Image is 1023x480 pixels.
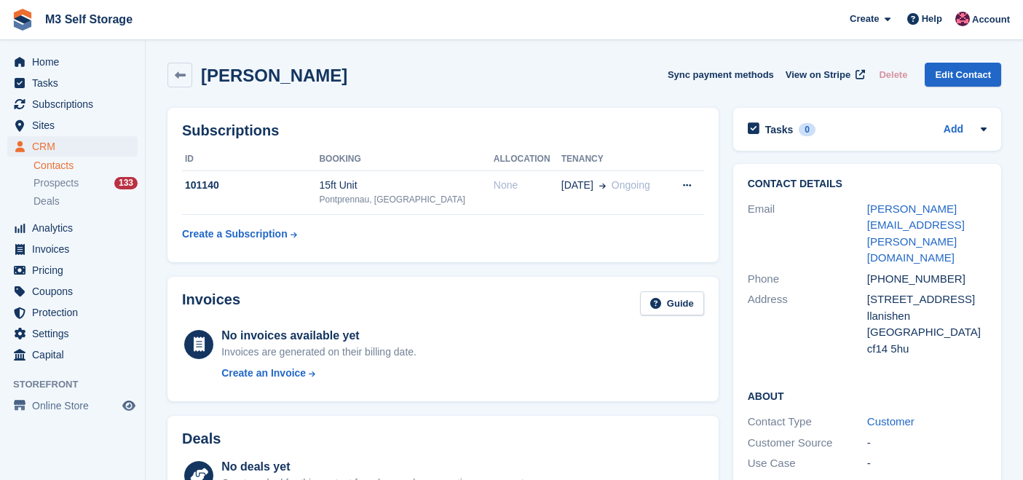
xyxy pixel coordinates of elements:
[7,302,138,323] a: menu
[39,7,138,31] a: M3 Self Storage
[955,12,970,26] img: Nick Jones
[32,281,119,302] span: Coupons
[182,221,297,248] a: Create a Subscription
[7,345,138,365] a: menu
[182,122,704,139] h2: Subscriptions
[867,435,987,452] div: -
[32,323,119,344] span: Settings
[182,291,240,315] h2: Invoices
[748,414,867,430] div: Contact Type
[944,122,963,138] a: Add
[867,455,987,472] div: -
[7,323,138,344] a: menu
[33,176,79,190] span: Prospects
[32,302,119,323] span: Protection
[561,178,593,193] span: [DATE]
[748,455,867,472] div: Use Case
[668,63,774,87] button: Sync payment methods
[748,201,867,267] div: Email
[182,227,288,242] div: Create a Subscription
[12,9,33,31] img: stora-icon-8386f47178a22dfd0bd8f6a31ec36ba5ce8667c1dd55bd0f319d3a0aa187defe.svg
[114,177,138,189] div: 133
[7,94,138,114] a: menu
[799,123,815,136] div: 0
[7,218,138,238] a: menu
[867,202,965,264] a: [PERSON_NAME][EMAIL_ADDRESS][PERSON_NAME][DOMAIN_NAME]
[7,73,138,93] a: menu
[32,396,119,416] span: Online Store
[182,178,319,193] div: 101140
[7,136,138,157] a: menu
[873,63,913,87] button: Delete
[867,291,987,308] div: [STREET_ADDRESS]
[32,73,119,93] span: Tasks
[925,63,1001,87] a: Edit Contact
[33,194,138,209] a: Deals
[221,327,416,345] div: No invoices available yet
[32,115,119,135] span: Sites
[32,345,119,365] span: Capital
[922,12,942,26] span: Help
[748,388,987,403] h2: About
[33,176,138,191] a: Prospects 133
[867,308,987,325] div: llanishen
[319,178,493,193] div: 15ft Unit
[494,148,561,171] th: Allocation
[850,12,879,26] span: Create
[867,324,987,341] div: [GEOGRAPHIC_DATA]
[182,148,319,171] th: ID
[221,345,416,360] div: Invoices are generated on their billing date.
[748,435,867,452] div: Customer Source
[748,271,867,288] div: Phone
[867,341,987,358] div: cf14 5hu
[494,178,561,193] div: None
[7,52,138,72] a: menu
[33,194,60,208] span: Deals
[32,136,119,157] span: CRM
[7,396,138,416] a: menu
[867,271,987,288] div: [PHONE_NUMBER]
[867,415,915,428] a: Customer
[612,179,650,191] span: Ongoing
[972,12,1010,27] span: Account
[182,430,221,447] h2: Deals
[640,291,704,315] a: Guide
[780,63,868,87] a: View on Stripe
[7,281,138,302] a: menu
[120,397,138,414] a: Preview store
[7,260,138,280] a: menu
[221,458,526,476] div: No deals yet
[221,366,416,381] a: Create an Invoice
[201,66,347,85] h2: [PERSON_NAME]
[7,115,138,135] a: menu
[221,366,306,381] div: Create an Invoice
[32,260,119,280] span: Pricing
[13,377,145,392] span: Storefront
[32,239,119,259] span: Invoices
[32,94,119,114] span: Subscriptions
[765,123,794,136] h2: Tasks
[319,193,493,206] div: Pontprennau, [GEOGRAPHIC_DATA]
[561,148,668,171] th: Tenancy
[748,291,867,357] div: Address
[7,239,138,259] a: menu
[748,178,987,190] h2: Contact Details
[33,159,138,173] a: Contacts
[786,68,850,82] span: View on Stripe
[32,218,119,238] span: Analytics
[319,148,493,171] th: Booking
[32,52,119,72] span: Home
